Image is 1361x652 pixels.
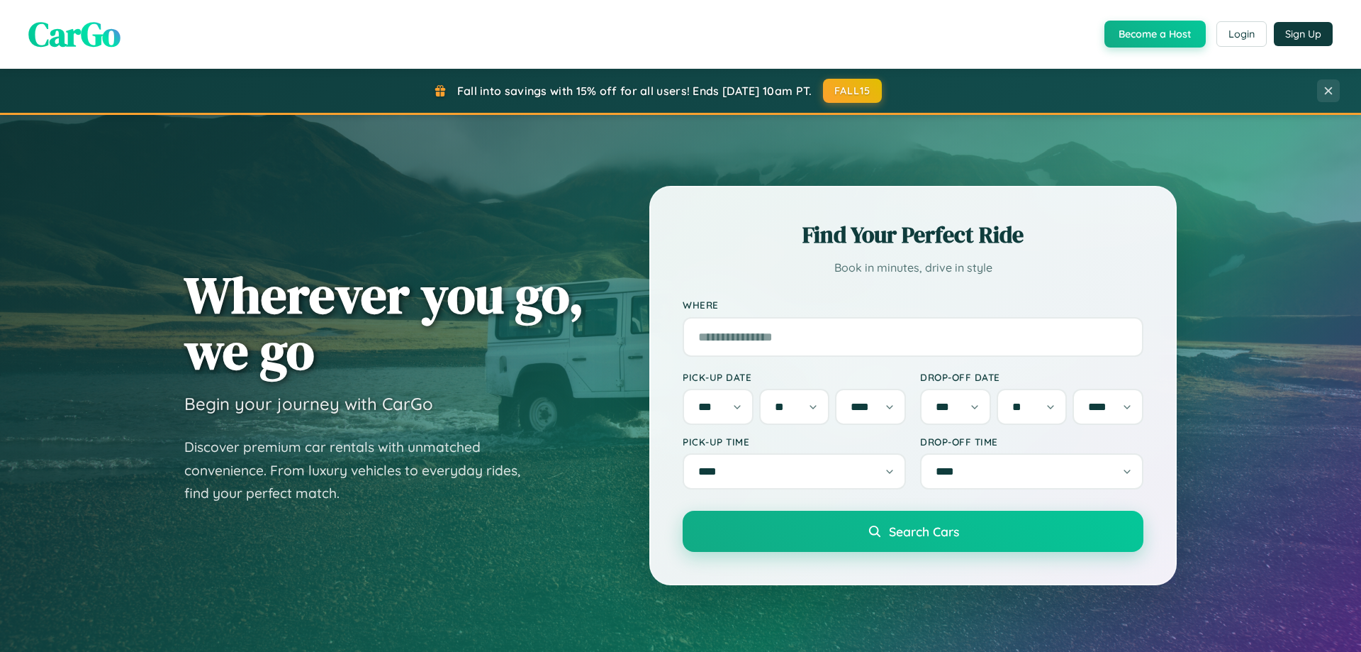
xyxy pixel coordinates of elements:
button: FALL15 [823,79,883,103]
h1: Wherever you go, we go [184,267,584,379]
button: Sign Up [1274,22,1333,46]
p: Book in minutes, drive in style [683,258,1143,278]
span: CarGo [28,11,121,57]
label: Pick-up Date [683,371,906,383]
label: Pick-up Time [683,436,906,448]
button: Login [1216,21,1267,47]
span: Fall into savings with 15% off for all users! Ends [DATE] 10am PT. [457,84,812,98]
span: Search Cars [889,524,959,539]
label: Where [683,299,1143,311]
label: Drop-off Time [920,436,1143,448]
h3: Begin your journey with CarGo [184,393,433,414]
label: Drop-off Date [920,371,1143,383]
h2: Find Your Perfect Ride [683,219,1143,250]
button: Search Cars [683,511,1143,552]
p: Discover premium car rentals with unmatched convenience. From luxury vehicles to everyday rides, ... [184,436,539,505]
button: Become a Host [1104,21,1206,48]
